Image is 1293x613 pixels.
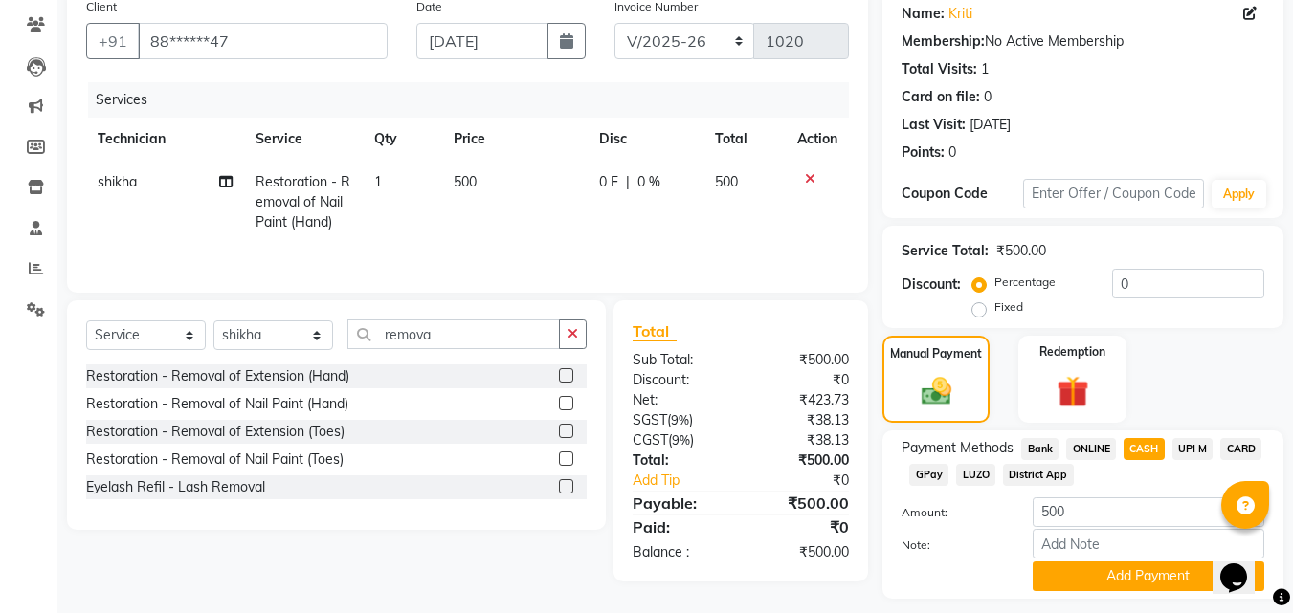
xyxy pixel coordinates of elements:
div: 0 [984,87,992,107]
div: [DATE] [970,115,1011,135]
button: Add Payment [1033,561,1264,591]
div: Services [88,82,863,118]
span: 500 [715,173,738,190]
div: 0 [948,142,956,163]
label: Manual Payment [890,345,982,362]
div: Service Total: [902,241,989,261]
div: Net: [618,390,741,410]
span: 500 [454,173,477,190]
div: ₹38.13 [741,430,863,450]
div: No Active Membership [902,32,1264,52]
img: _cash.svg [912,374,961,408]
span: 1 [374,173,382,190]
input: Search or Scan [347,319,560,349]
div: Discount: [618,370,741,390]
span: CGST [633,431,668,449]
input: Amount [1033,497,1264,527]
input: Add Note [1033,529,1264,558]
div: Restoration - Removal of Extension (Hand) [86,366,349,386]
iframe: chat widget [1213,536,1274,594]
div: ( ) [618,430,741,450]
span: GPay [909,464,948,486]
div: ₹500.00 [996,241,1046,261]
div: Balance : [618,542,741,562]
span: ONLINE [1066,438,1116,460]
span: SGST [633,411,667,428]
div: ₹38.13 [741,410,863,430]
span: Payment Methods [902,438,1014,458]
span: 0 % [637,172,660,192]
th: Total [703,118,786,161]
input: Search by Name/Mobile/Email/Code [138,23,388,59]
label: Fixed [994,298,1023,316]
div: Points: [902,142,945,163]
span: District App [1003,464,1074,486]
div: ₹0 [741,515,863,538]
span: Bank [1021,438,1059,460]
div: Restoration - Removal of Extension (Toes) [86,422,345,442]
button: Apply [1212,180,1266,208]
span: CARD [1220,438,1261,460]
div: ₹500.00 [741,542,863,562]
span: UPI M [1172,438,1214,460]
div: Coupon Code [902,184,1022,204]
span: Total [633,321,677,341]
div: Card on file: [902,87,980,107]
div: Total: [618,450,741,471]
a: Kriti [948,4,972,24]
img: _gift.svg [1047,372,1099,411]
th: Disc [588,118,703,161]
th: Technician [86,118,244,161]
th: Service [244,118,363,161]
th: Action [786,118,849,161]
span: 9% [672,432,690,448]
div: ( ) [618,410,741,430]
div: ₹500.00 [741,350,863,370]
label: Note: [887,536,1017,554]
span: | [626,172,630,192]
th: Price [442,118,588,161]
span: LUZO [956,464,995,486]
div: Discount: [902,274,961,295]
div: ₹423.73 [741,390,863,410]
div: Paid: [618,515,741,538]
div: ₹0 [741,370,863,390]
label: Percentage [994,274,1056,291]
div: Last Visit: [902,115,966,135]
a: Add Tip [618,471,761,491]
span: shikha [98,173,137,190]
div: ₹0 [762,471,864,491]
span: 0 F [599,172,618,192]
div: Restoration - Removal of Nail Paint (Hand) [86,394,348,414]
span: 9% [671,412,689,427]
div: Name: [902,4,945,24]
div: ₹500.00 [741,492,863,514]
button: +91 [86,23,140,59]
div: Membership: [902,32,985,52]
span: CASH [1124,438,1165,460]
div: Eyelash Refil - Lash Removal [86,477,265,497]
label: Redemption [1039,343,1105,361]
div: Restoration - Removal of Nail Paint (Toes) [86,449,344,470]
div: Total Visits: [902,59,977,79]
input: Enter Offer / Coupon Code [1023,179,1204,208]
div: Sub Total: [618,350,741,370]
th: Qty [363,118,442,161]
span: Restoration - Removal of Nail Paint (Hand) [256,173,350,230]
label: Amount: [887,504,1017,521]
div: ₹500.00 [741,450,863,471]
div: 1 [981,59,989,79]
div: Payable: [618,492,741,514]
